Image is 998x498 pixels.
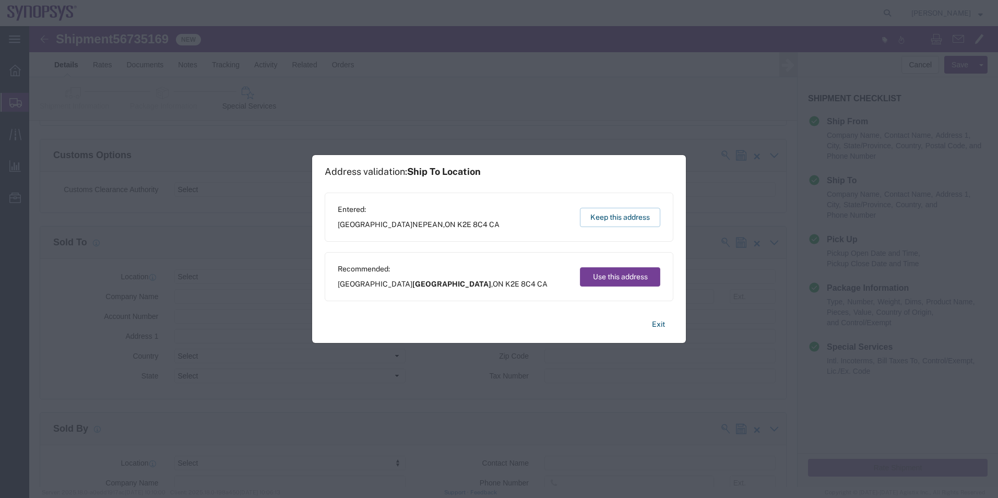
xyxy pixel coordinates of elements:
span: K2E 8C4 [505,280,536,288]
span: K2E 8C4 [457,220,488,229]
span: ON [493,280,504,288]
span: Recommended: [338,264,548,275]
span: NEPEAN [412,220,443,229]
span: [GEOGRAPHIC_DATA] , [338,279,548,290]
h1: Address validation: [325,166,481,177]
button: Use this address [580,267,660,287]
span: [GEOGRAPHIC_DATA] [412,280,491,288]
span: CA [537,280,548,288]
span: CA [489,220,500,229]
span: Entered: [338,204,500,215]
span: Ship To Location [407,166,481,177]
button: Keep this address [580,208,660,227]
span: [GEOGRAPHIC_DATA] , [338,219,500,230]
button: Exit [644,315,673,334]
span: ON [445,220,456,229]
